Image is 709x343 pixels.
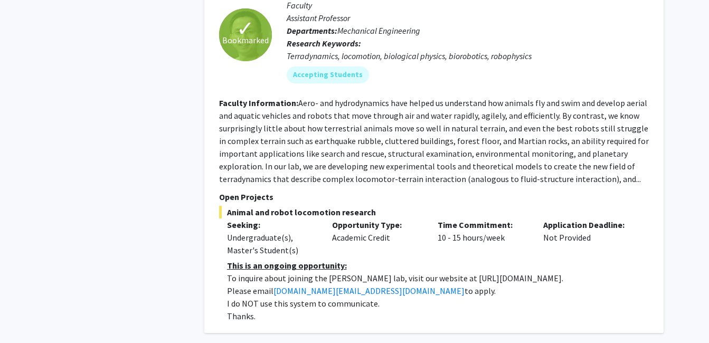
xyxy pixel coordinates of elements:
[237,23,254,34] span: ✓
[430,218,535,256] div: 10 - 15 hours/week
[287,50,649,62] div: Terradynamics, locomotion, biological physics, biorobotics, robophysics
[227,218,317,231] p: Seeking:
[8,296,45,335] iframe: Chat
[287,38,361,49] b: Research Keywords:
[227,272,649,284] p: To inquire about joining the [PERSON_NAME] lab, visit our website at [URL][DOMAIN_NAME].
[273,285,465,296] a: [DOMAIN_NAME][EMAIL_ADDRESS][DOMAIN_NAME]
[219,98,298,108] b: Faculty Information:
[543,218,633,231] p: Application Deadline:
[287,66,369,83] mat-chip: Accepting Students
[219,190,649,203] p: Open Projects
[227,260,347,271] u: This is an ongoing opportunity:
[219,98,649,184] fg-read-more: Aero- and hydrodynamics have helped us understand how animals fly and swim and develop aerial and...
[287,25,337,36] b: Departments:
[324,218,430,256] div: Academic Credit
[227,297,649,310] p: I do NOT use this system to communicate.
[332,218,422,231] p: Opportunity Type:
[227,231,317,256] div: Undergraduate(s), Master's Student(s)
[287,12,649,24] p: Assistant Professor
[535,218,641,256] div: Not Provided
[222,34,269,46] span: Bookmarked
[438,218,527,231] p: Time Commitment:
[227,310,649,322] p: Thanks.
[227,284,649,297] p: Please email to apply.
[337,25,420,36] span: Mechanical Engineering
[219,206,649,218] span: Animal and robot locomotion research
